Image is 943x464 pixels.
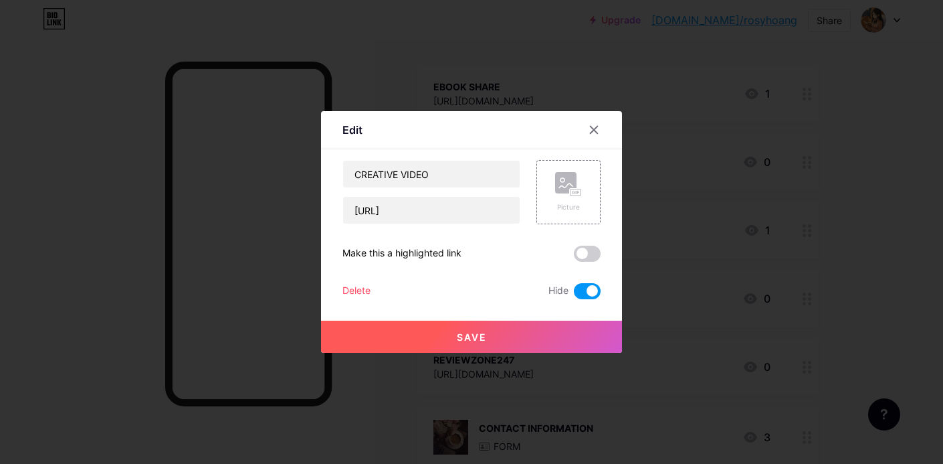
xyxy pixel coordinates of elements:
[321,321,622,353] button: Save
[548,283,568,299] span: Hide
[343,197,520,224] input: URL
[342,246,461,262] div: Make this a highlighted link
[457,331,487,343] span: Save
[555,202,582,212] div: Picture
[343,161,520,187] input: Title
[342,122,362,138] div: Edit
[342,283,371,299] div: Delete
